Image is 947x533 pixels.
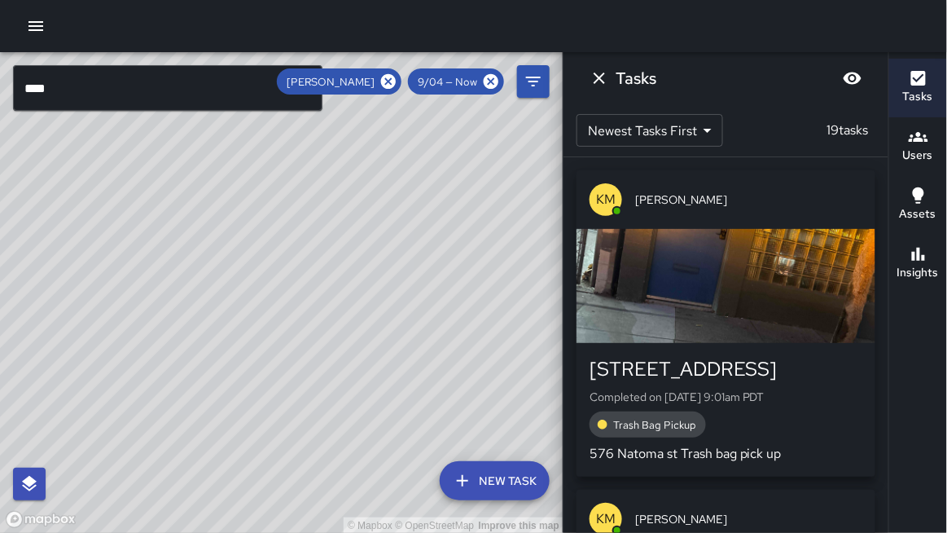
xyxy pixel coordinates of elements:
span: 9/04 — Now [408,75,487,89]
p: Completed on [DATE] 9:01am PDT [590,389,862,405]
div: 9/04 — Now [408,68,504,95]
span: Trash Bag Pickup [603,418,706,432]
span: [PERSON_NAME] [635,192,862,208]
button: Blur [836,62,869,95]
div: [STREET_ADDRESS] [590,356,862,382]
button: Users [889,117,947,176]
h6: Tasks [616,65,656,91]
h6: Users [903,147,933,165]
button: Assets [889,176,947,235]
p: KM [596,509,616,529]
p: 576 Natoma st Trash bag pick up [590,444,862,464]
button: Filters [517,65,550,98]
h6: Assets [900,205,936,223]
div: [PERSON_NAME] [277,68,401,95]
p: KM [596,190,616,209]
p: 19 tasks [821,121,875,140]
h6: Insights [897,264,939,282]
button: New Task [440,461,550,500]
button: Dismiss [583,62,616,95]
button: Tasks [889,59,947,117]
div: Newest Tasks First [577,114,723,147]
span: [PERSON_NAME] [277,75,384,89]
button: KM[PERSON_NAME][STREET_ADDRESS]Completed on [DATE] 9:01am PDTTrash Bag Pickup576 Natoma st Trash ... [577,170,875,477]
span: [PERSON_NAME] [635,511,862,527]
button: Insights [889,235,947,293]
h6: Tasks [903,88,933,106]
